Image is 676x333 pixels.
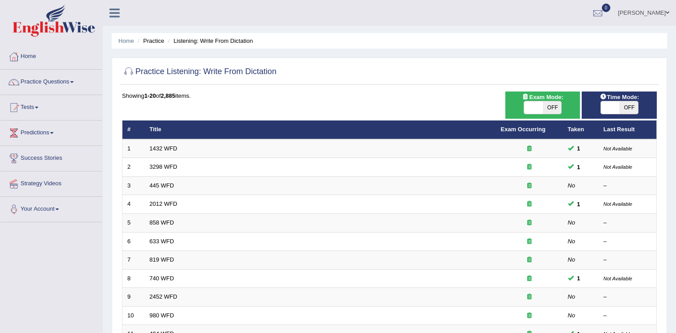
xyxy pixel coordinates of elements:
em: No [568,238,575,245]
span: Time Mode: [596,92,642,102]
td: 4 [122,195,145,214]
em: No [568,182,575,189]
span: You cannot take this question anymore [574,144,584,153]
a: 819 WFD [150,256,174,263]
em: No [568,256,575,263]
span: 0 [602,4,611,12]
a: 2012 WFD [150,200,177,207]
span: You cannot take this question anymore [574,162,584,172]
a: 2452 WFD [150,293,177,300]
a: Practice Questions [0,70,102,92]
em: No [568,312,575,319]
div: Exam occurring question [501,237,558,246]
div: Showing of items. [122,92,657,100]
th: Title [145,121,496,139]
a: Strategy Videos [0,171,102,194]
em: No [568,293,575,300]
td: 6 [122,232,145,251]
div: Exam occurring question [501,312,558,320]
th: Last Result [599,121,657,139]
div: – [604,293,652,301]
td: 3 [122,176,145,195]
td: 2 [122,158,145,177]
td: 7 [122,251,145,270]
div: – [604,312,652,320]
a: 740 WFD [150,275,174,282]
small: Not Available [604,164,632,170]
th: # [122,121,145,139]
th: Taken [563,121,599,139]
li: Listening: Write From Dictation [166,37,253,45]
div: – [604,237,652,246]
td: 5 [122,214,145,233]
div: Exam occurring question [501,182,558,190]
div: Exam occurring question [501,163,558,171]
div: Exam occurring question [501,293,558,301]
a: Home [118,37,134,44]
td: 1 [122,139,145,158]
div: – [604,219,652,227]
a: Your Account [0,197,102,219]
a: Exam Occurring [501,126,546,133]
span: OFF [619,101,638,114]
div: – [604,256,652,264]
div: Exam occurring question [501,219,558,227]
li: Practice [135,37,164,45]
div: Exam occurring question [501,145,558,153]
small: Not Available [604,146,632,151]
span: OFF [543,101,562,114]
a: 3298 WFD [150,163,177,170]
a: Home [0,44,102,67]
div: Exam occurring question [501,200,558,208]
h2: Practice Listening: Write From Dictation [122,65,277,79]
span: Exam Mode: [518,92,567,102]
div: Exam occurring question [501,256,558,264]
td: 9 [122,288,145,307]
a: 980 WFD [150,312,174,319]
td: 8 [122,269,145,288]
a: 445 WFD [150,182,174,189]
b: 2,885 [161,92,176,99]
b: 1-20 [144,92,156,99]
a: 858 WFD [150,219,174,226]
a: Predictions [0,121,102,143]
div: Exam occurring question [501,275,558,283]
td: 10 [122,306,145,325]
small: Not Available [604,201,632,207]
a: 633 WFD [150,238,174,245]
em: No [568,219,575,226]
small: Not Available [604,276,632,281]
span: You cannot take this question anymore [574,200,584,209]
span: You cannot take this question anymore [574,274,584,283]
div: Show exams occurring in exams [505,92,580,119]
a: Success Stories [0,146,102,168]
a: Tests [0,95,102,117]
div: – [604,182,652,190]
a: 1432 WFD [150,145,177,152]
